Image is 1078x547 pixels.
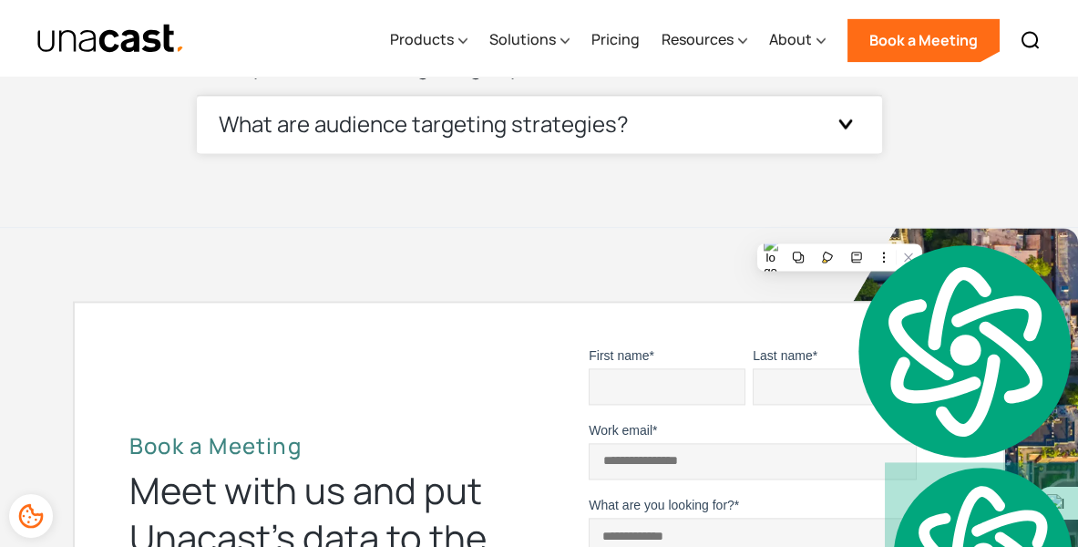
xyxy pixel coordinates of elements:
[847,18,1000,62] a: Book a Meeting
[769,3,826,77] div: About
[489,28,556,50] div: Solutions
[753,348,812,363] span: Last name
[390,28,454,50] div: Products
[36,23,185,55] img: Unacast text logo
[769,28,812,50] div: About
[662,28,734,50] div: Resources
[489,3,570,77] div: Solutions
[662,3,747,77] div: Resources
[589,498,734,512] span: What are you looking for?
[589,348,649,363] span: First name
[591,3,640,77] a: Pricing
[129,432,539,459] h2: Book a Meeting
[36,23,185,55] a: home
[589,423,652,438] span: Work email
[1020,29,1042,51] img: Search icon
[390,3,467,77] div: Products
[848,239,1078,462] img: logo.svg
[9,494,53,538] div: Cookie Preferences
[219,109,629,139] h3: What are audience targeting strategies?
